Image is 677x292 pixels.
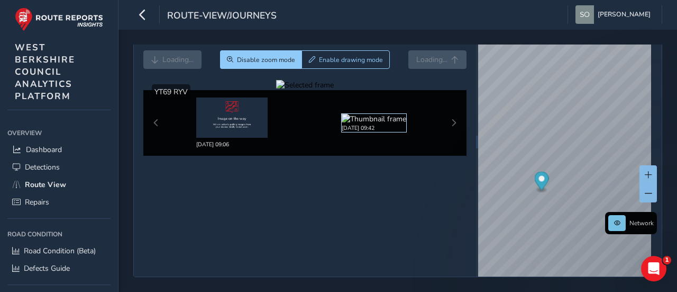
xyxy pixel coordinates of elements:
[7,226,111,242] div: Road Condition
[196,98,268,138] img: Thumbnail frame
[220,50,302,69] button: Zoom
[24,263,70,273] span: Defects Guide
[196,140,276,148] div: [DATE] 09:06
[15,7,103,31] img: rr logo
[7,141,111,158] a: Dashboard
[575,5,654,24] button: [PERSON_NAME]
[167,9,277,24] span: route-view/journeys
[342,114,406,124] img: Thumbnail frame
[342,124,406,132] div: [DATE] 09:42
[26,145,62,155] span: Dashboard
[641,256,666,281] iframe: Intercom live chat
[7,158,111,176] a: Detections
[25,162,60,172] span: Detections
[7,125,111,141] div: Overview
[154,87,188,97] span: YT69 RYV
[575,5,594,24] img: diamond-layout
[15,41,75,102] span: WEST BERKSHIRE COUNCIL ANALYTICS PLATFORM
[7,260,111,277] a: Defects Guide
[534,172,548,193] div: Map marker
[629,219,654,227] span: Network
[663,256,671,264] span: 1
[24,246,96,256] span: Road Condition (Beta)
[301,50,390,69] button: Draw
[237,56,295,64] span: Disable zoom mode
[7,242,111,260] a: Road Condition (Beta)
[25,197,49,207] span: Repairs
[598,5,651,24] span: [PERSON_NAME]
[7,193,111,211] a: Repairs
[319,56,383,64] span: Enable drawing mode
[7,176,111,193] a: Route View
[25,180,66,190] span: Route View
